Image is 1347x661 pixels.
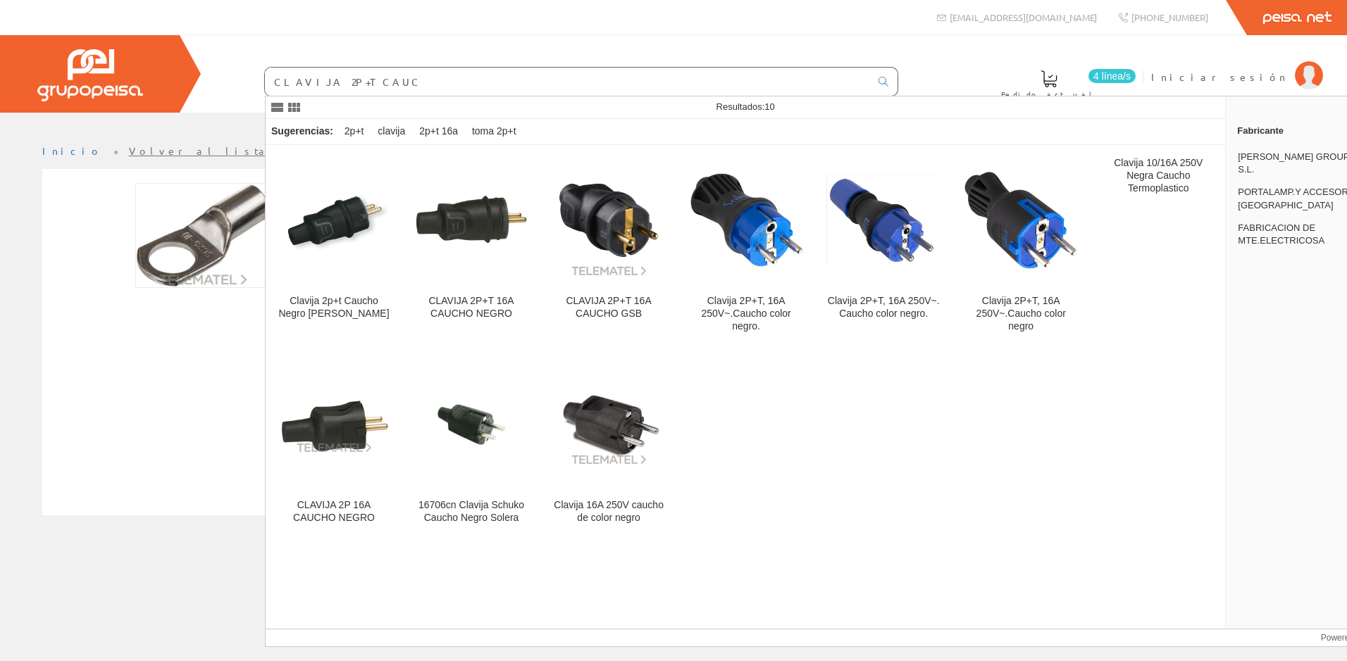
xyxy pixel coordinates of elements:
div: toma 2p+t [466,119,522,144]
a: Clavija 2p+t Caucho Negro Legrand Clavija 2p+t Caucho Negro [PERSON_NAME] [266,146,402,349]
div: Clavija 2P+T, 16A 250V~.Caucho color negro [964,295,1078,333]
a: Clavija 2P+T, 16A 250V~.Caucho color negro Clavija 2P+T, 16A 250V~.Caucho color negro [952,146,1089,349]
div: CLAVIJA 2P+T 16A CAUCHO GSB [552,295,666,320]
div: Clavija 2P+T, 16A 250V~. Caucho color negro. [826,295,941,320]
div: Clavija 2P+T, 16A 250V~.Caucho color negro. [689,295,803,333]
div: Sugerencias: [266,122,336,141]
div: Clavija 2p+t Caucho Negro [PERSON_NAME] [277,295,391,320]
a: Volver al listado de productos [129,144,407,157]
a: 16706cn Clavija Schuko Caucho Negro Solera 16706cn Clavija Schuko Caucho Negro Solera [403,350,540,541]
input: Buscar ... [265,68,870,96]
img: Clavija 2P+T, 16A 250V~.Caucho color negro. [689,163,803,277]
a: Clavija 2P+T, 16A 250V~. Caucho color negro. Clavija 2P+T, 16A 250V~. Caucho color negro. [815,146,952,349]
span: 4 línea/s [1088,69,1136,83]
a: Iniciar sesión [1151,58,1323,72]
div: CLAVIJA 2P 16A CAUCHO NEGRO [277,499,391,524]
img: 16706cn Clavija Schuko Caucho Negro Solera [414,367,528,481]
a: Clavija 10/16A 250V Negra Caucho Termoplastico [1090,146,1227,349]
span: Resultados: [716,101,775,112]
div: 16706cn Clavija Schuko Caucho Negro Solera [414,499,528,524]
img: Clavija 2p+t Caucho Negro Legrand [277,163,391,277]
div: 2p+t 16a [414,119,464,144]
img: CLAVIJA 2P+T 16A CAUCHO GSB [552,163,666,277]
img: Grupo Peisa [37,49,143,101]
div: CLAVIJA 2P+T 16A CAUCHO NEGRO [414,295,528,320]
a: CLAVIJA 2P+T 16A CAUCHO GSB CLAVIJA 2P+T 16A CAUCHO GSB [540,146,677,349]
img: CLAVIJA 2P+T 16A CAUCHO NEGRO [414,163,528,277]
a: Clavija 2P+T, 16A 250V~.Caucho color negro. Clavija 2P+T, 16A 250V~.Caucho color negro. [678,146,814,349]
a: 4 línea/s Pedido actual [987,58,1139,107]
div: Clavija 10/16A 250V Negra Caucho Termoplastico [1101,157,1215,195]
span: Iniciar sesión [1151,70,1288,84]
span: 10 [764,101,774,112]
span: Pedido actual [1001,87,1097,101]
a: Clavija 16A 250V caucho de color negro Clavija 16A 250V caucho de color negro [540,350,677,541]
div: 2p+t [339,119,370,144]
img: Clavija 2P+T, 16A 250V~.Caucho color negro [964,163,1078,277]
a: Inicio [42,144,102,157]
a: CLAVIJA 2P 16A CAUCHO NEGRO CLAVIJA 2P 16A CAUCHO NEGRO [266,350,402,541]
a: CLAVIJA 2P+T 16A CAUCHO NEGRO CLAVIJA 2P+T 16A CAUCHO NEGRO [403,146,540,349]
img: Clavija 16A 250V caucho de color negro [552,384,666,466]
img: Foto artículo Terminales de pala. Para sección de 25 mm² y M10. (192x148.992) [135,183,271,288]
img: CLAVIJA 2P 16A CAUCHO NEGRO [277,396,391,454]
div: clavija [372,119,411,144]
div: Clavija 16A 250V caucho de color negro [552,499,666,524]
span: [EMAIL_ADDRESS][DOMAIN_NAME] [950,11,1097,23]
img: Clavija 2P+T, 16A 250V~. Caucho color negro. [826,163,941,277]
span: [PHONE_NUMBER] [1131,11,1208,23]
